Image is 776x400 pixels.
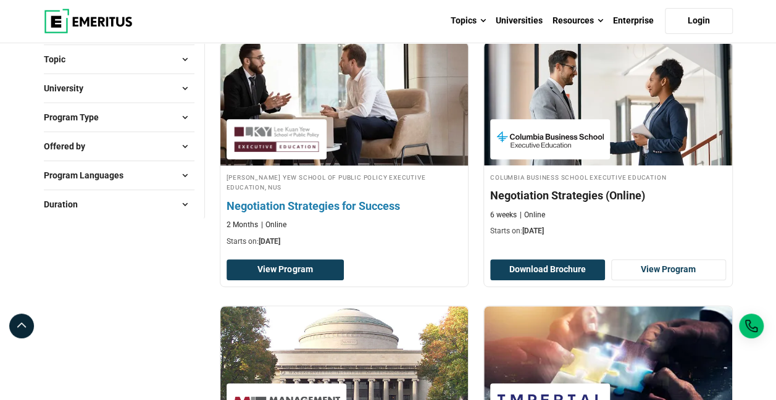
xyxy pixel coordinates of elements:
span: University [44,81,93,95]
button: Program Type [44,108,194,127]
span: Duration [44,198,88,211]
a: View Program [611,259,726,280]
p: 2 Months [227,220,258,230]
p: Online [261,220,286,230]
img: Lee Kuan Yew School of Public Policy Executive Education, NUS [233,125,320,153]
span: Offered by [44,140,95,153]
button: Duration [44,195,194,214]
p: Starts on: [227,236,462,247]
span: [DATE] [259,237,280,246]
button: Download Brochure [490,259,605,280]
span: Program Type [44,110,109,124]
img: Columbia Business School Executive Education [496,125,604,153]
h4: Negotiation Strategies (Online) [490,188,726,203]
span: [DATE] [522,227,544,235]
a: Login [665,8,733,34]
a: View Program [227,259,344,280]
span: Program Languages [44,169,133,182]
button: Program Languages [44,166,194,185]
img: Negotiation Strategies (Online) | Online Business Management Course [484,42,732,165]
p: 6 weeks [490,210,517,220]
span: Topic [44,52,75,66]
h4: Negotiation Strategies for Success [227,198,462,214]
button: Topic [44,50,194,69]
button: Offered by [44,137,194,156]
h4: [PERSON_NAME] Yew School of Public Policy Executive Education, NUS [227,172,462,193]
h4: Columbia Business School Executive Education [490,172,726,182]
a: Leadership Course by Lee Kuan Yew School of Public Policy Executive Education, NUS - September 30... [220,42,469,253]
a: Business Management Course by Columbia Business School Executive Education - September 25, 2025 C... [484,42,732,243]
p: Online [520,210,545,220]
p: Starts on: [490,226,726,236]
img: Negotiation Strategies for Success | Online Leadership Course [207,36,480,172]
button: University [44,79,194,98]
